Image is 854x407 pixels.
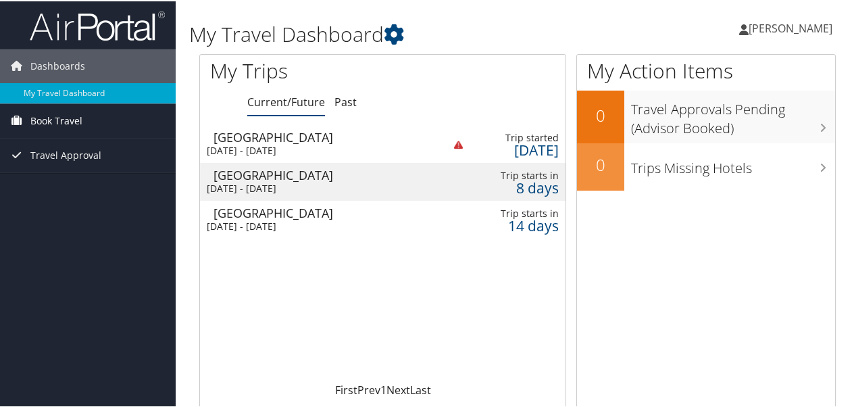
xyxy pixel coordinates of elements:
[476,218,559,231] div: 14 days
[30,9,165,41] img: airportal-logo.png
[631,92,835,137] h3: Travel Approvals Pending (Advisor Booked)
[476,181,559,193] div: 8 days
[189,19,627,47] h1: My Travel Dashboard
[577,55,835,84] h1: My Action Items
[30,137,101,171] span: Travel Approval
[577,142,835,189] a: 0Trips Missing Hotels
[386,381,410,396] a: Next
[739,7,846,47] a: [PERSON_NAME]
[476,206,559,218] div: Trip starts in
[380,381,386,396] a: 1
[30,103,82,137] span: Book Travel
[214,130,429,142] div: [GEOGRAPHIC_DATA]
[577,89,835,141] a: 0Travel Approvals Pending (Advisor Booked)
[631,151,835,176] h3: Trips Missing Hotels
[210,55,403,84] h1: My Trips
[577,152,624,175] h2: 0
[476,143,559,155] div: [DATE]
[577,103,624,126] h2: 0
[749,20,832,34] span: [PERSON_NAME]
[30,48,85,82] span: Dashboards
[476,168,559,181] div: Trip starts in
[247,93,325,108] a: Current/Future
[410,381,431,396] a: Last
[214,168,429,180] div: [GEOGRAPHIC_DATA]
[207,181,422,193] div: [DATE] - [DATE]
[207,219,422,231] div: [DATE] - [DATE]
[335,381,357,396] a: First
[207,143,422,155] div: [DATE] - [DATE]
[334,93,357,108] a: Past
[454,139,463,148] img: alert-flat-solid-warning.png
[476,130,559,143] div: Trip started
[357,381,380,396] a: Prev
[214,206,429,218] div: [GEOGRAPHIC_DATA]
